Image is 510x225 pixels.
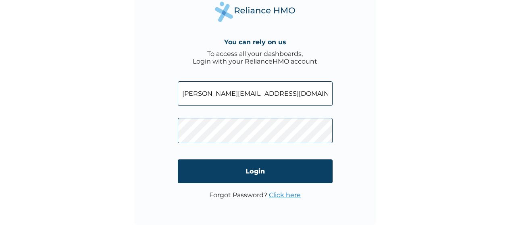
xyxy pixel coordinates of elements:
input: Email address or HMO ID [178,81,333,106]
div: To access all your dashboards, Login with your RelianceHMO account [193,50,317,65]
input: Login [178,159,333,183]
a: Click here [269,191,301,199]
p: Forgot Password? [209,191,301,199]
h4: You can rely on us [224,38,286,46]
img: Reliance Health's Logo [215,2,296,22]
